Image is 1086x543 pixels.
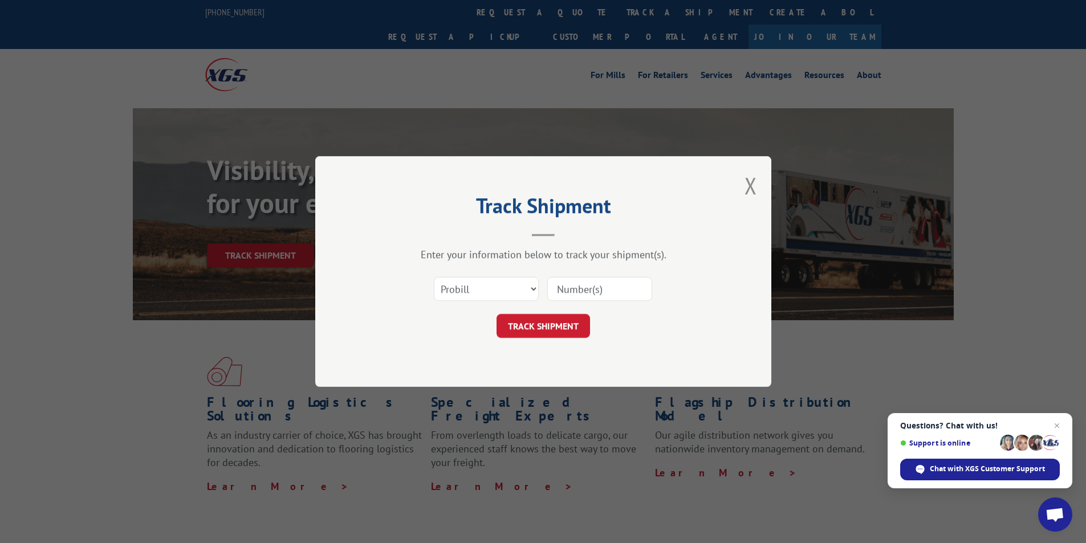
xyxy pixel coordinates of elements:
[930,464,1045,474] span: Chat with XGS Customer Support
[900,439,996,447] span: Support is online
[372,198,714,219] h2: Track Shipment
[547,277,652,301] input: Number(s)
[900,421,1060,430] span: Questions? Chat with us!
[497,314,590,338] button: TRACK SHIPMENT
[745,170,757,201] button: Close modal
[900,459,1060,480] div: Chat with XGS Customer Support
[1050,419,1064,432] span: Close chat
[372,248,714,261] div: Enter your information below to track your shipment(s).
[1038,497,1072,532] div: Open chat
